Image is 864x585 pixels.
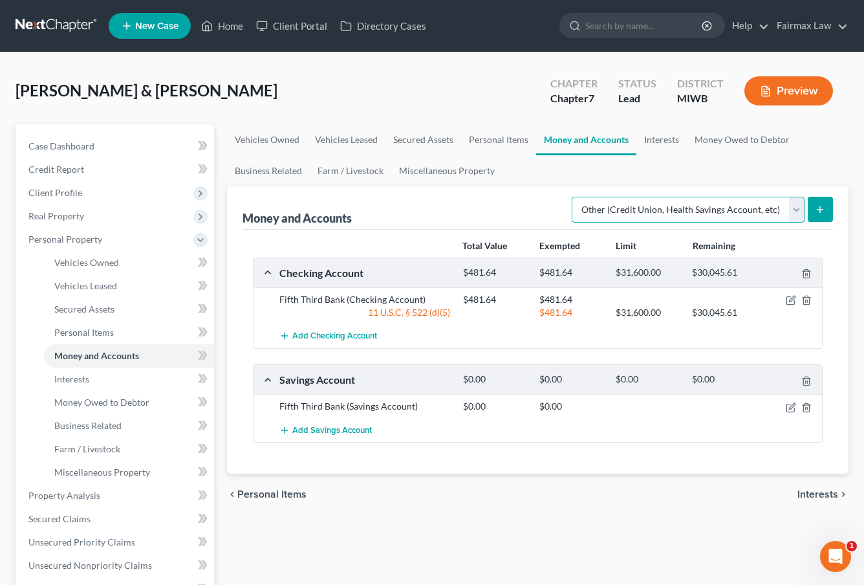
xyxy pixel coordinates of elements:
div: Chapter [550,76,598,91]
a: Personal Items [44,321,214,344]
a: Unsecured Priority Claims [18,531,214,554]
span: Money and Accounts [54,350,139,361]
span: Interests [797,489,838,500]
div: $481.64 [533,306,609,319]
a: Unsecured Nonpriority Claims [18,554,214,577]
button: Interests chevron_right [797,489,848,500]
span: Interests [54,373,89,384]
a: Help [726,14,769,38]
a: Secured Assets [385,124,461,155]
span: Secured Claims [28,513,91,524]
a: Farm / Livestock [310,155,391,186]
div: $481.64 [457,293,533,306]
a: Vehicles Leased [307,124,385,155]
i: chevron_left [227,489,237,500]
div: $30,045.61 [686,267,762,279]
div: Fifth Third Bank (Checking Account) [273,293,457,306]
div: $31,600.00 [609,306,686,319]
div: Chapter [550,91,598,106]
a: Miscellaneous Property [391,155,502,186]
button: Add Checking Account [279,324,377,348]
div: $481.64 [533,267,609,279]
a: Business Related [227,155,310,186]
a: Interests [44,368,214,391]
strong: Remaining [693,240,735,251]
a: Vehicles Owned [227,124,307,155]
strong: Limit [616,240,636,251]
i: chevron_right [838,489,848,500]
a: Business Related [44,414,214,437]
span: Add Checking Account [292,331,377,342]
span: Vehicles Leased [54,280,117,291]
span: Vehicles Owned [54,257,119,268]
div: MIWB [677,91,724,106]
div: $0.00 [457,400,533,413]
span: [PERSON_NAME] & [PERSON_NAME] [16,81,277,100]
a: Vehicles Owned [44,251,214,274]
div: $481.64 [533,293,609,306]
a: Case Dashboard [18,135,214,158]
div: $0.00 [533,373,609,386]
a: Fairmax Law [770,14,848,38]
div: Money and Accounts [243,210,352,226]
a: Credit Report [18,158,214,181]
div: Fifth Third Bank (Savings Account) [273,400,457,413]
a: Personal Items [461,124,536,155]
strong: Total Value [462,240,507,251]
span: Secured Assets [54,304,114,315]
span: Personal Property [28,234,102,245]
a: Client Portal [250,14,334,38]
span: Miscellaneous Property [54,467,150,478]
button: Add Savings Account [279,418,372,442]
div: 11 U.S.C. § 522 (d)(5) [273,306,457,319]
a: Home [195,14,250,38]
a: Secured Claims [18,507,214,531]
span: Personal Items [54,327,114,338]
span: Farm / Livestock [54,443,120,454]
a: Secured Assets [44,298,214,321]
div: $0.00 [457,373,533,386]
a: Money Owed to Debtor [687,124,797,155]
a: Interests [636,124,687,155]
a: Money Owed to Debtor [44,391,214,414]
span: 1 [847,541,857,551]
strong: Exempted [539,240,580,251]
div: $0.00 [609,373,686,386]
span: Case Dashboard [28,140,94,151]
span: Money Owed to Debtor [54,397,149,408]
span: 7 [589,92,594,104]
span: Business Related [54,420,122,431]
div: District [677,76,724,91]
a: Miscellaneous Property [44,461,214,484]
div: $0.00 [686,373,762,386]
div: $481.64 [457,267,533,279]
input: Search by name... [585,14,704,38]
span: Personal Items [237,489,307,500]
span: Unsecured Priority Claims [28,536,135,547]
a: Directory Cases [334,14,433,38]
a: Vehicles Leased [44,274,214,298]
div: Savings Account [273,373,457,386]
a: Money and Accounts [536,124,636,155]
span: Property Analysis [28,490,100,501]
span: New Case [135,21,178,31]
div: $0.00 [533,400,609,413]
button: Preview [744,76,833,105]
span: Real Property [28,210,84,221]
div: Status [618,76,656,91]
button: chevron_left Personal Items [227,489,307,500]
span: Add Savings Account [292,425,372,436]
div: Checking Account [273,266,457,280]
span: Credit Report [28,164,84,175]
div: $30,045.61 [686,306,762,319]
span: Client Profile [28,187,82,198]
a: Farm / Livestock [44,437,214,461]
span: Unsecured Nonpriority Claims [28,560,152,571]
a: Money and Accounts [44,344,214,368]
div: Lead [618,91,656,106]
a: Property Analysis [18,484,214,507]
div: $31,600.00 [609,267,686,279]
iframe: Intercom live chat [820,541,851,572]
